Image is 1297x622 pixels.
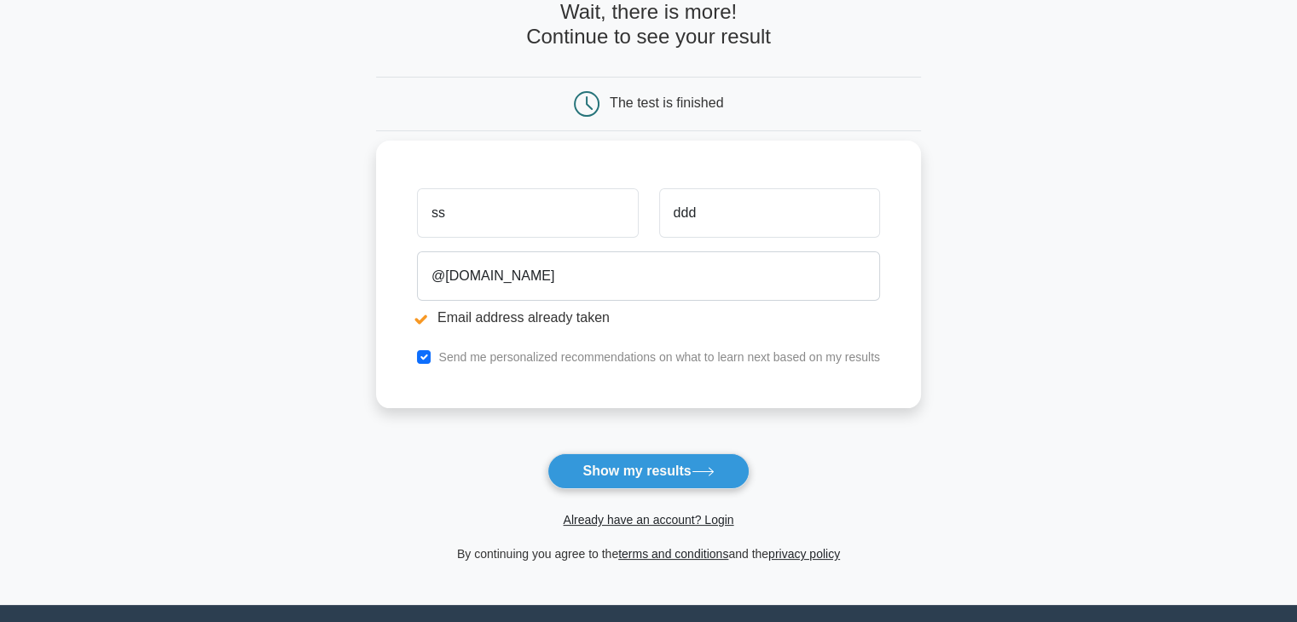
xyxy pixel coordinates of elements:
input: First name [417,188,638,238]
a: Already have an account? Login [563,513,733,527]
a: privacy policy [768,547,840,561]
div: The test is finished [610,95,723,110]
a: terms and conditions [618,547,728,561]
div: By continuing you agree to the and the [366,544,931,564]
input: Email [417,251,880,301]
input: Last name [659,188,880,238]
label: Send me personalized recommendations on what to learn next based on my results [438,350,880,364]
li: Email address already taken [417,308,880,328]
button: Show my results [547,453,749,489]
